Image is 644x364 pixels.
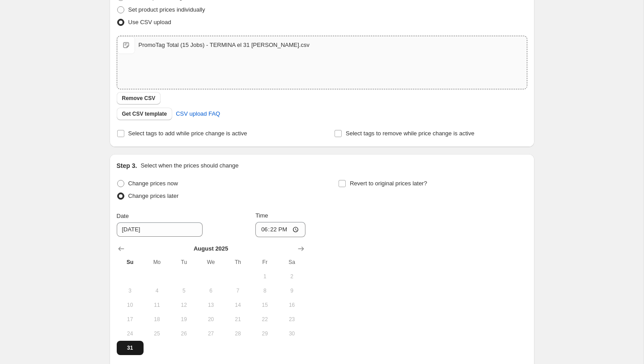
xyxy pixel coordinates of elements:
[117,255,144,269] th: Sunday
[201,259,220,266] span: We
[255,273,275,280] span: 1
[282,316,301,323] span: 23
[197,284,224,298] button: Wednesday August 6 2025
[228,287,248,294] span: 7
[255,212,268,219] span: Time
[144,326,170,341] button: Monday August 25 2025
[278,312,305,326] button: Saturday August 23 2025
[251,312,278,326] button: Friday August 22 2025
[282,259,301,266] span: Sa
[170,312,197,326] button: Tuesday August 19 2025
[251,326,278,341] button: Friday August 29 2025
[228,316,248,323] span: 21
[174,287,194,294] span: 5
[278,255,305,269] th: Saturday
[122,95,156,102] span: Remove CSV
[174,301,194,309] span: 12
[174,259,194,266] span: Tu
[282,273,301,280] span: 2
[201,301,220,309] span: 13
[201,330,220,337] span: 27
[128,192,179,199] span: Change prices later
[278,326,305,341] button: Saturday August 30 2025
[197,326,224,341] button: Wednesday August 27 2025
[201,287,220,294] span: 6
[225,312,251,326] button: Thursday August 21 2025
[251,269,278,284] button: Friday August 1 2025
[117,312,144,326] button: Sunday August 17 2025
[120,316,140,323] span: 17
[201,316,220,323] span: 20
[225,255,251,269] th: Thursday
[120,301,140,309] span: 10
[228,259,248,266] span: Th
[346,130,475,137] span: Select tags to remove while price change is active
[174,330,194,337] span: 26
[144,284,170,298] button: Monday August 4 2025
[140,161,238,170] p: Select when the prices should change
[197,255,224,269] th: Wednesday
[128,6,205,13] span: Set product prices individually
[147,301,167,309] span: 11
[115,243,127,255] button: Show previous month, July 2025
[117,213,129,219] span: Date
[255,222,305,237] input: 12:00
[282,301,301,309] span: 16
[170,298,197,312] button: Tuesday August 12 2025
[139,41,309,50] div: PromoTag Total (15 Jobs) - TERMINA el 31 [PERSON_NAME].csv
[120,344,140,351] span: 31
[128,19,171,25] span: Use CSV upload
[278,269,305,284] button: Saturday August 2 2025
[120,259,140,266] span: Su
[128,130,247,137] span: Select tags to add while price change is active
[170,326,197,341] button: Tuesday August 26 2025
[144,255,170,269] th: Monday
[170,284,197,298] button: Tuesday August 5 2025
[117,298,144,312] button: Sunday August 10 2025
[228,330,248,337] span: 28
[170,255,197,269] th: Tuesday
[120,330,140,337] span: 24
[117,284,144,298] button: Sunday August 3 2025
[225,298,251,312] button: Thursday August 14 2025
[228,301,248,309] span: 14
[117,341,144,355] button: Today Sunday August 31 2025
[255,259,275,266] span: Fr
[225,326,251,341] button: Thursday August 28 2025
[278,284,305,298] button: Saturday August 9 2025
[147,330,167,337] span: 25
[295,243,307,255] button: Show next month, September 2025
[117,108,173,120] button: Get CSV template
[117,161,137,170] h2: Step 3.
[255,316,275,323] span: 22
[251,284,278,298] button: Friday August 8 2025
[197,312,224,326] button: Wednesday August 20 2025
[117,222,203,237] input: 8/31/2025
[117,326,144,341] button: Sunday August 24 2025
[120,287,140,294] span: 3
[255,301,275,309] span: 15
[282,287,301,294] span: 9
[225,284,251,298] button: Thursday August 7 2025
[251,255,278,269] th: Friday
[144,312,170,326] button: Monday August 18 2025
[128,180,178,187] span: Change prices now
[255,330,275,337] span: 29
[282,330,301,337] span: 30
[251,298,278,312] button: Friday August 15 2025
[278,298,305,312] button: Saturday August 16 2025
[176,109,220,118] span: CSV upload FAQ
[147,316,167,323] span: 18
[174,316,194,323] span: 19
[147,259,167,266] span: Mo
[350,180,427,187] span: Revert to original prices later?
[117,92,161,105] button: Remove CSV
[197,298,224,312] button: Wednesday August 13 2025
[147,287,167,294] span: 4
[144,298,170,312] button: Monday August 11 2025
[122,110,167,117] span: Get CSV template
[170,107,225,121] a: CSV upload FAQ
[255,287,275,294] span: 8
